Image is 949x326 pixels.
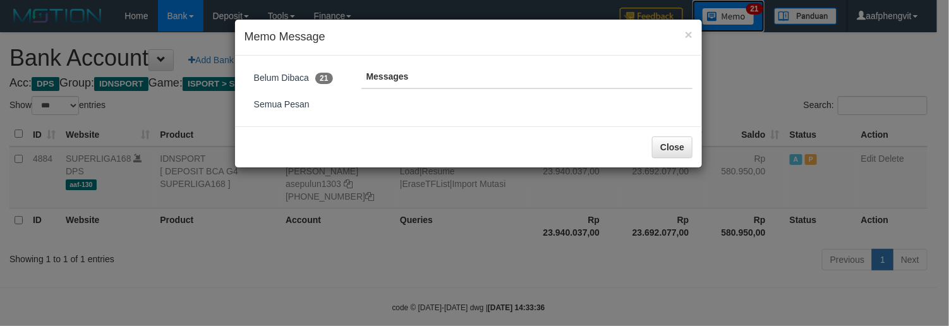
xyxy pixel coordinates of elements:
[685,27,692,42] span: ×
[245,92,342,117] a: Semua Pesan
[361,65,693,88] th: Messages
[685,28,692,41] button: Close
[245,65,342,90] a: Belum Dibaca21
[652,136,692,158] button: Close
[315,73,332,84] span: 21
[245,30,325,43] span: Memo Message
